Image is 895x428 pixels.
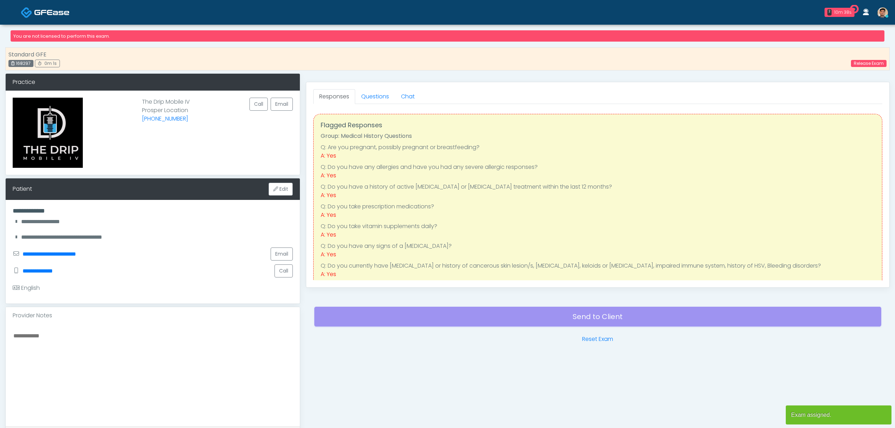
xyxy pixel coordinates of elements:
img: Kenner Medina [877,7,888,18]
strong: Group: Medical History Questions [321,132,412,140]
button: Call [249,98,268,111]
li: Q: Do you have any signs of a [MEDICAL_DATA]? [321,242,875,250]
div: 168297 [8,60,33,67]
h4: Flagged Responses [321,121,875,129]
div: A: Yes [321,270,875,279]
div: 2 [827,9,832,16]
li: Q: Do you take prescription medications? [321,202,875,211]
a: Chat [395,89,421,104]
li: Q: Do you take vitamin supplements daily? [321,222,875,231]
a: Docovia [21,1,69,24]
div: Patient [13,185,32,193]
div: A: Yes [321,231,875,239]
div: 10m 38s [834,9,852,16]
div: Provider Notes [6,307,300,324]
li: Q: Do you currently have [MEDICAL_DATA] or history of cancerous skin lesion/s, [MEDICAL_DATA], ke... [321,262,875,270]
div: A: Yes [321,191,875,200]
img: Provider image [13,98,83,168]
a: Reset Exam [582,335,613,343]
a: Email [271,247,293,261]
li: Q: Are you pregnant, possibly pregnant or breastfeeding? [321,143,875,152]
img: Docovia [34,9,69,16]
div: A: Yes [321,171,875,180]
div: Practice [6,74,300,91]
div: A: Yes [321,152,875,160]
a: 2 10m 38s [820,5,859,20]
li: Q: Do you have a history of active [MEDICAL_DATA] or [MEDICAL_DATA] treatment within the last 12 ... [321,183,875,191]
article: Exam assigned. [786,405,891,424]
a: Questions [355,89,395,104]
button: Call [274,264,293,277]
img: Docovia [21,7,32,18]
div: English [13,284,40,292]
a: [PHONE_NUMBER] [142,115,188,123]
div: A: Yes [321,211,875,219]
strong: Standard GFE [8,50,47,59]
div: A: Yes [321,250,875,259]
small: You are not licensed to perform this exam. [13,33,110,39]
a: Responses [313,89,355,104]
a: Email [271,98,293,111]
p: The Drip Mobile IV Prosper Location [142,98,190,162]
li: Q: Do you have any allergies and have you had any severe allergic responses? [321,163,875,171]
button: Edit [268,183,293,196]
a: Release Exam [851,60,887,67]
span: 0m 1s [44,60,57,66]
